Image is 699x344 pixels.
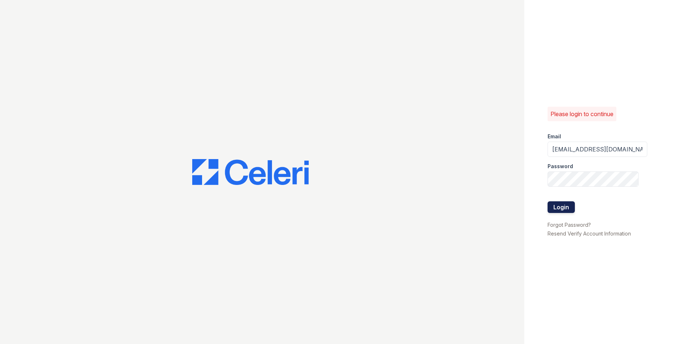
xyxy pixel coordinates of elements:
a: Resend Verify Account Information [548,230,631,237]
img: CE_Logo_Blue-a8612792a0a2168367f1c8372b55b34899dd931a85d93a1a3d3e32e68fde9ad4.png [192,159,309,185]
p: Please login to continue [550,110,613,118]
button: Login [548,201,575,213]
a: Forgot Password? [548,222,591,228]
label: Email [548,133,561,140]
label: Password [548,163,573,170]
